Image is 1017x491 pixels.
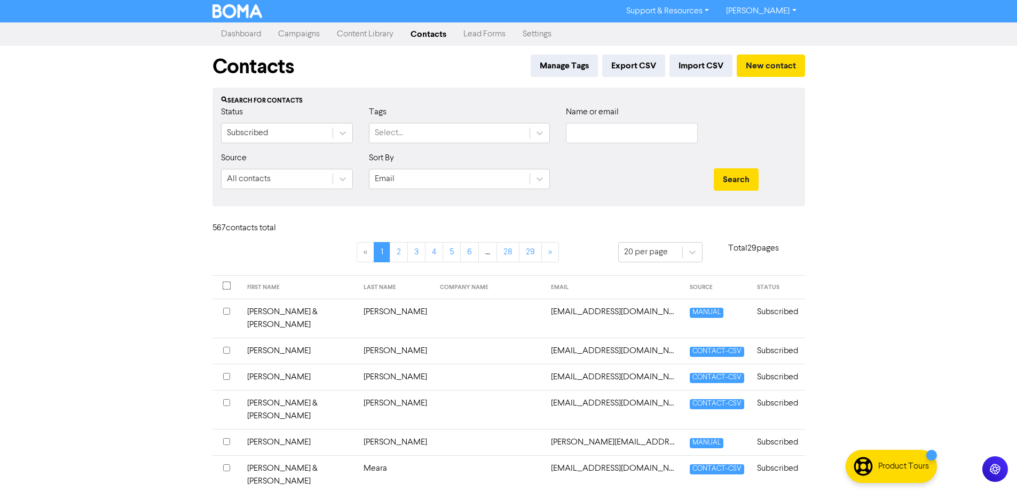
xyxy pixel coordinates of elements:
[714,168,759,191] button: Search
[669,54,732,77] button: Import CSV
[690,464,744,474] span: CONTACT-CSV
[390,242,408,262] a: Page 2
[751,299,805,338] td: Subscribed
[241,338,357,364] td: [PERSON_NAME]
[375,127,403,139] div: Select...
[212,223,298,233] h6: 567 contact s total
[566,106,619,119] label: Name or email
[690,438,723,448] span: MANUAL
[241,276,357,299] th: FIRST NAME
[357,390,433,429] td: [PERSON_NAME]
[328,24,402,45] a: Content Library
[541,242,559,262] a: »
[369,106,387,119] label: Tags
[357,299,433,338] td: [PERSON_NAME]
[751,364,805,390] td: Subscribed
[545,338,683,364] td: 33heatherdawn@gmail.com
[703,242,805,255] p: Total 29 pages
[221,106,243,119] label: Status
[545,390,683,429] td: a5vee@hotmail.com
[241,299,357,338] td: [PERSON_NAME] & [PERSON_NAME]
[690,373,744,383] span: CONTACT-CSV
[690,347,744,357] span: CONTACT-CSV
[443,242,461,262] a: Page 5
[683,276,751,299] th: SOURCE
[241,390,357,429] td: [PERSON_NAME] & [PERSON_NAME]
[357,364,433,390] td: [PERSON_NAME]
[212,4,263,18] img: BOMA Logo
[514,24,560,45] a: Settings
[496,242,519,262] a: Page 28
[545,299,683,338] td: 2sherwoodkitchens@gmail.com
[602,54,665,77] button: Export CSV
[369,152,394,165] label: Sort By
[357,429,433,455] td: [PERSON_NAME]
[690,308,723,318] span: MANUAL
[375,173,395,185] div: Email
[460,242,479,262] a: Page 6
[545,429,683,455] td: aaronh@maq.co.nz
[751,276,805,299] th: STATUS
[737,54,805,77] button: New contact
[751,429,805,455] td: Subscribed
[227,127,268,139] div: Subscribed
[751,390,805,429] td: Subscribed
[357,276,433,299] th: LAST NAME
[221,152,247,165] label: Source
[545,364,683,390] td: a1autowreckers@xtra.co.nz
[407,242,425,262] a: Page 3
[433,276,545,299] th: COMPANY NAME
[545,276,683,299] th: EMAIL
[212,54,294,79] h1: Contacts
[374,242,390,262] a: Page 1 is your current page
[212,24,270,45] a: Dashboard
[964,440,1017,491] iframe: Chat Widget
[270,24,328,45] a: Campaigns
[425,242,443,262] a: Page 4
[455,24,514,45] a: Lead Forms
[241,429,357,455] td: [PERSON_NAME]
[751,338,805,364] td: Subscribed
[531,54,598,77] button: Manage Tags
[221,96,797,106] div: Search for contacts
[357,338,433,364] td: [PERSON_NAME]
[241,364,357,390] td: [PERSON_NAME]
[718,3,805,20] a: [PERSON_NAME]
[618,3,718,20] a: Support & Resources
[402,24,455,45] a: Contacts
[624,246,668,259] div: 20 per page
[519,242,542,262] a: Page 29
[690,399,744,409] span: CONTACT-CSV
[227,173,271,185] div: All contacts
